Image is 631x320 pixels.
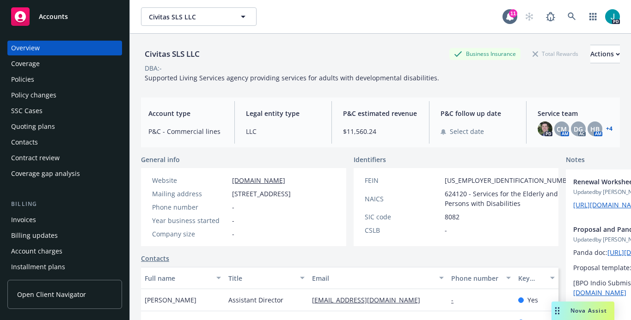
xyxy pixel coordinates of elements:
[451,296,461,304] a: -
[343,109,418,118] span: P&C estimated revenue
[141,155,180,164] span: General info
[538,109,613,118] span: Service team
[365,194,441,204] div: NAICS
[11,88,56,103] div: Policy changes
[11,166,80,181] div: Coverage gap analysis
[7,212,122,227] a: Invoices
[7,4,122,30] a: Accounts
[606,126,613,132] a: +4
[152,202,228,212] div: Phone number
[11,119,55,134] div: Quoting plans
[228,273,294,283] div: Title
[11,41,40,55] div: Overview
[7,88,122,103] a: Policy changes
[551,302,614,320] button: Nova Assist
[7,41,122,55] a: Overview
[527,295,538,305] span: Yes
[148,127,223,136] span: P&C - Commercial lines
[11,103,43,118] div: SSC Cases
[232,202,234,212] span: -
[17,290,86,299] span: Open Client Navigator
[152,189,228,199] div: Mailing address
[232,216,234,225] span: -
[7,56,122,71] a: Coverage
[141,48,203,60] div: Civitas SLS LLC
[7,260,122,274] a: Installment plans
[520,7,539,26] a: Start snowing
[152,216,228,225] div: Year business started
[232,189,291,199] span: [STREET_ADDRESS]
[570,307,607,314] span: Nova Assist
[605,9,620,24] img: photo
[149,12,229,22] span: Civitas SLS LLC
[538,121,552,136] img: photo
[590,124,600,134] span: HB
[228,295,283,305] span: Assistant Director
[7,72,122,87] a: Policies
[145,73,439,82] span: Supported Living Services agency providing services for adults with developmental disabilities.
[232,176,285,185] a: [DOMAIN_NAME]
[7,119,122,134] a: Quoting plans
[343,127,418,136] span: $11,560.24
[451,273,501,283] div: Phone number
[365,225,441,235] div: CSLB
[551,302,563,320] div: Drag to move
[447,267,515,289] button: Phone number
[11,72,34,87] div: Policies
[509,9,517,18] div: 11
[11,244,62,259] div: Account charges
[11,228,58,243] div: Billing updates
[557,124,567,134] span: CM
[590,45,620,63] button: Actions
[232,229,234,239] span: -
[441,109,515,118] span: P&C follow up date
[141,7,257,26] button: Civitas SLS LLC
[7,151,122,165] a: Contract review
[365,212,441,222] div: SIC code
[515,267,558,289] button: Key contact
[246,109,321,118] span: Legal entity type
[528,48,583,60] div: Total Rewards
[584,7,602,26] a: Switch app
[145,63,162,73] div: DBA: -
[39,13,68,20] span: Accounts
[354,155,386,164] span: Identifiers
[246,127,321,136] span: LLC
[11,135,38,150] div: Contacts
[7,166,122,181] a: Coverage gap analysis
[563,7,581,26] a: Search
[312,273,434,283] div: Email
[145,295,196,305] span: [PERSON_NAME]
[152,175,228,185] div: Website
[11,260,65,274] div: Installment plans
[574,124,583,134] span: DG
[365,175,441,185] div: FEIN
[450,127,484,136] span: Select date
[148,109,223,118] span: Account type
[7,199,122,209] div: Billing
[141,254,169,263] a: Contacts
[541,7,560,26] a: Report a Bug
[225,267,308,289] button: Title
[312,296,428,304] a: [EMAIL_ADDRESS][DOMAIN_NAME]
[7,103,122,118] a: SSC Cases
[566,155,585,166] span: Notes
[445,225,447,235] span: -
[141,267,225,289] button: Full name
[445,212,459,222] span: 8082
[11,212,36,227] div: Invoices
[11,56,40,71] div: Coverage
[11,151,60,165] div: Contract review
[7,244,122,259] a: Account charges
[7,135,122,150] a: Contacts
[152,229,228,239] div: Company size
[308,267,447,289] button: Email
[7,228,122,243] a: Billing updates
[449,48,521,60] div: Business Insurance
[518,273,545,283] div: Key contact
[445,189,577,208] span: 624120 - Services for the Elderly and Persons with Disabilities
[145,273,211,283] div: Full name
[445,175,577,185] span: [US_EMPLOYER_IDENTIFICATION_NUMBER]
